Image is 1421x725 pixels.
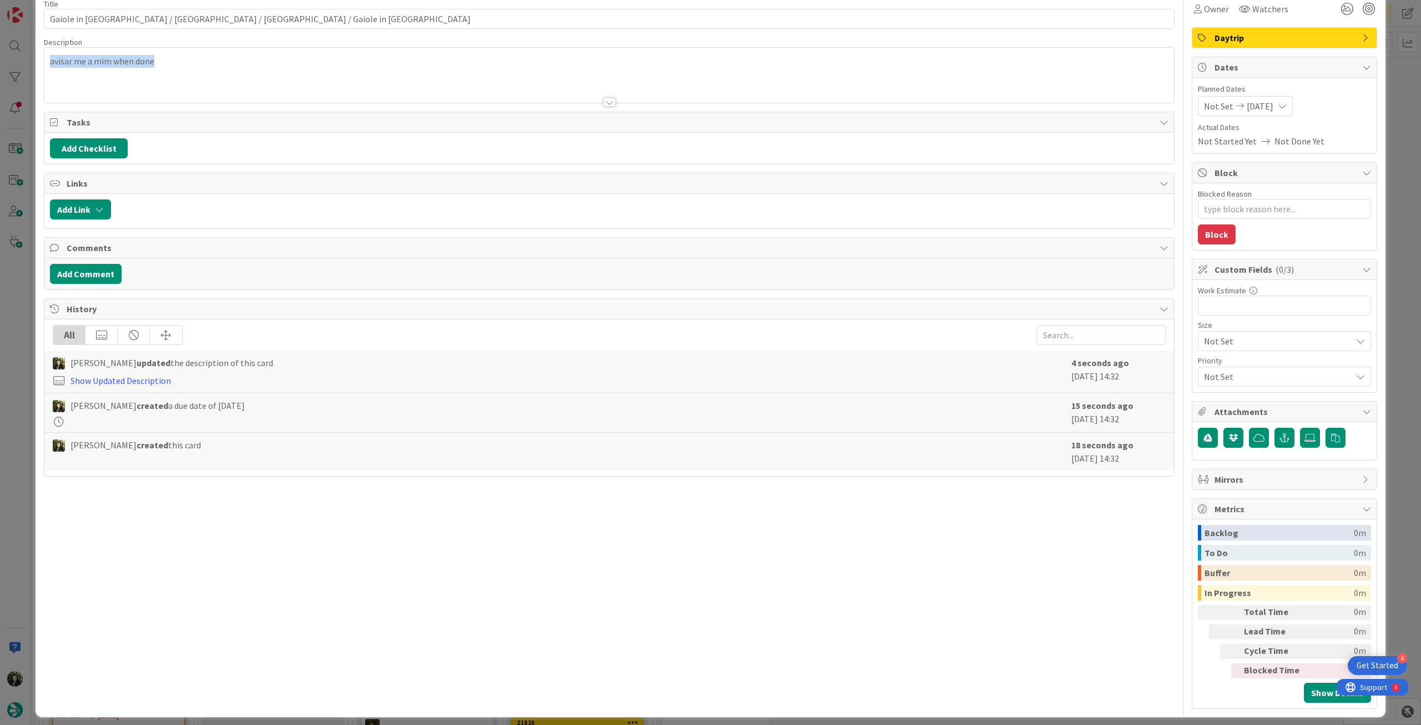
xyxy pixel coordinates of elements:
span: Not Set [1204,333,1346,349]
span: Custom Fields [1215,263,1357,276]
p: avisar me a mim when done [50,55,1168,68]
span: [PERSON_NAME] a due date of [DATE] [70,399,245,412]
div: Get Started [1357,660,1398,671]
div: Open Get Started checklist, remaining modules: 4 [1348,656,1407,675]
span: Not Set [1204,99,1233,113]
div: Blocked Time [1244,663,1305,678]
div: [DATE] 14:32 [1071,438,1166,465]
button: Add Comment [50,264,122,284]
span: Planned Dates [1198,83,1371,95]
div: Lead Time [1244,624,1305,639]
span: Not Done Yet [1274,134,1324,148]
div: 0m [1354,545,1366,561]
b: created [137,439,168,451]
span: ( 0/3 ) [1276,264,1294,275]
b: 4 seconds ago [1071,357,1129,368]
span: [PERSON_NAME] this card [70,438,201,452]
img: BC [53,439,65,452]
span: Daytrip [1215,31,1357,44]
div: Priority [1198,357,1371,364]
div: All [53,326,85,344]
span: [PERSON_NAME] the description of this card [70,356,273,369]
img: BC [53,357,65,369]
span: Owner [1204,2,1229,16]
img: BC [53,400,65,412]
span: Comments [67,241,1154,254]
label: Blocked Reason [1198,189,1252,199]
button: Add Checklist [50,138,128,158]
span: [DATE] [1247,99,1273,113]
input: Search... [1037,325,1166,345]
div: 0m [1354,525,1366,541]
div: 0m [1354,565,1366,581]
span: Not Started Yet [1198,134,1257,148]
div: 0m [1354,585,1366,601]
div: 0m [1309,624,1366,639]
div: Cycle Time [1244,644,1305,659]
span: Not Set [1204,369,1346,384]
span: Watchers [1252,2,1288,16]
b: updated [137,357,170,368]
span: Mirrors [1215,473,1357,486]
span: Block [1215,166,1357,179]
span: Dates [1215,61,1357,74]
div: 0m [1309,605,1366,620]
span: History [67,302,1154,316]
button: Add Link [50,199,111,219]
span: Metrics [1215,502,1357,516]
div: [DATE] 14:32 [1071,356,1166,387]
a: Show Updated Description [70,375,171,386]
span: Links [67,177,1154,190]
input: type card name here... [44,9,1175,29]
b: created [137,400,168,411]
div: In Progress [1205,585,1354,601]
button: Show Details [1304,683,1371,703]
div: 0m [1309,663,1366,678]
div: [DATE] 14:32 [1071,399,1166,427]
span: Support [23,2,51,15]
div: 4 [58,4,61,13]
label: Work Estimate [1198,286,1246,296]
div: Backlog [1205,525,1354,541]
span: Actual Dates [1198,122,1371,133]
div: Size [1198,321,1371,329]
div: To Do [1205,545,1354,561]
div: Total Time [1244,605,1305,620]
b: 15 seconds ago [1071,400,1133,411]
div: Buffer [1205,565,1354,581]
b: 18 seconds ago [1071,439,1133,451]
div: 0m [1309,644,1366,659]
div: 4 [1397,653,1407,663]
span: Description [44,37,82,47]
span: Attachments [1215,405,1357,418]
span: Tasks [67,116,1154,129]
button: Block [1198,224,1236,244]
